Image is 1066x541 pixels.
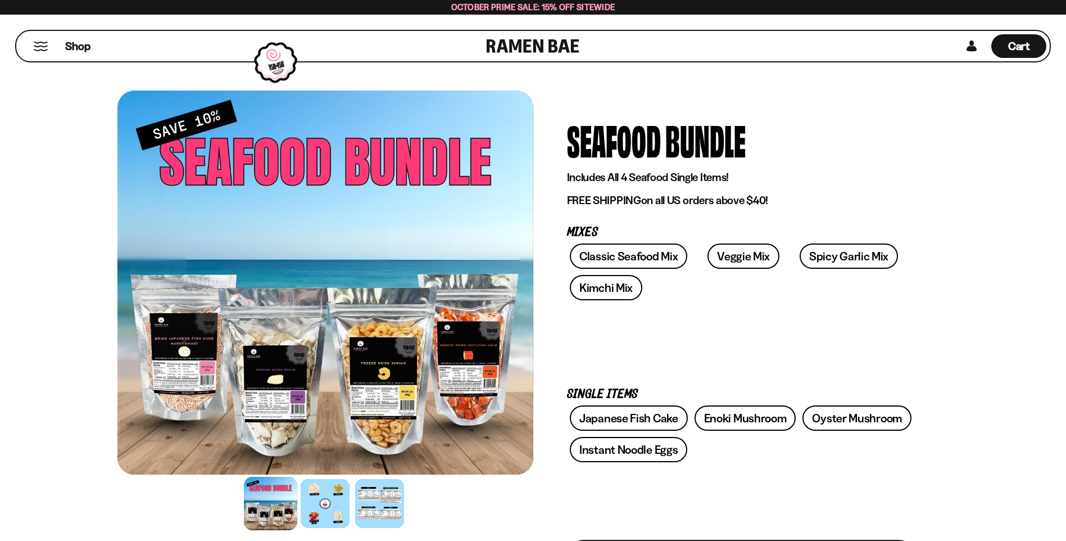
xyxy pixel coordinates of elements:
[567,193,915,208] p: on all US orders above $40!
[570,275,642,300] a: Kimchi Mix
[991,31,1046,61] div: Cart
[65,39,90,54] span: Shop
[800,244,898,269] a: Spicy Garlic Mix
[451,2,615,12] span: October Prime Sale: 15% off Sitewide
[1008,39,1030,53] span: Cart
[65,34,90,58] a: Shop
[570,244,687,269] a: Classic Seafood Mix
[567,389,915,400] p: Single Items
[570,405,688,431] a: Japanese Fish Cake
[567,170,915,184] p: Includes All 4 Seafood Single Items!
[33,42,48,51] button: Mobile Menu Trigger
[570,437,687,462] a: Instant Noodle Eggs
[567,119,661,161] div: Seafood
[665,119,746,161] div: Bundle
[567,193,641,207] strong: FREE SHIPPING
[695,405,796,431] a: Enoki Mushroom
[567,227,915,238] p: Mixes
[707,244,779,269] a: Veggie Mix
[802,405,911,431] a: Oyster Mushroom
